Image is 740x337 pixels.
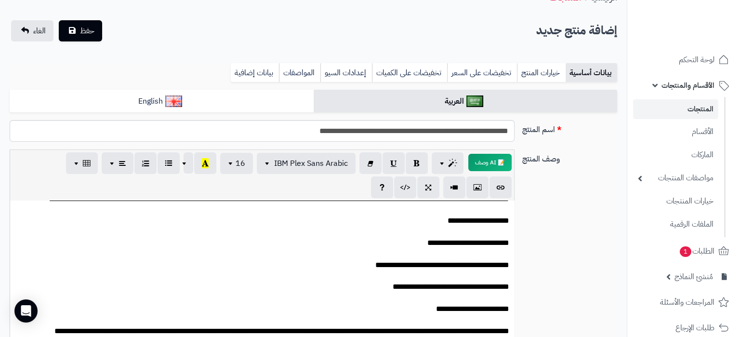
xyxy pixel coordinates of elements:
button: IBM Plex Sans Arabic [257,153,356,174]
a: الطلبات1 [633,240,734,263]
span: لوحة التحكم [679,53,714,67]
span: الأقسام والمنتجات [661,79,714,92]
div: Open Intercom Messenger [14,299,38,323]
img: logo-2.png [674,26,731,46]
a: المنتجات [633,99,718,119]
span: 16 [236,158,245,169]
a: المواصفات [279,63,320,82]
span: 1 [680,246,691,257]
a: المراجعات والأسئلة [633,291,734,314]
span: الغاء [33,25,46,37]
a: بيانات أساسية [566,63,617,82]
a: لوحة التحكم [633,48,734,71]
button: 📝 AI وصف [468,154,512,171]
a: تخفيضات على الكميات [372,63,447,82]
a: تخفيضات على السعر [447,63,517,82]
a: English [10,90,314,113]
a: إعدادات السيو [320,63,372,82]
a: بيانات إضافية [231,63,279,82]
a: الماركات [633,145,718,165]
a: خيارات المنتج [517,63,566,82]
span: المراجعات والأسئلة [660,296,714,309]
label: اسم المنتج [518,120,621,135]
span: مُنشئ النماذج [674,270,713,283]
span: حفظ [80,25,94,37]
span: IBM Plex Sans Arabic [274,158,348,169]
h2: إضافة منتج جديد [536,21,617,40]
button: 16 [220,153,253,174]
img: English [165,95,182,107]
span: طلبات الإرجاع [675,321,714,335]
a: العربية [314,90,618,113]
span: الطلبات [679,244,714,258]
a: خيارات المنتجات [633,191,718,212]
label: وصف المنتج [518,149,621,165]
a: الأقسام [633,121,718,142]
a: الغاء [11,20,53,41]
button: حفظ [59,20,102,41]
a: الملفات الرقمية [633,214,718,235]
img: العربية [466,95,483,107]
a: مواصفات المنتجات [633,168,718,189]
